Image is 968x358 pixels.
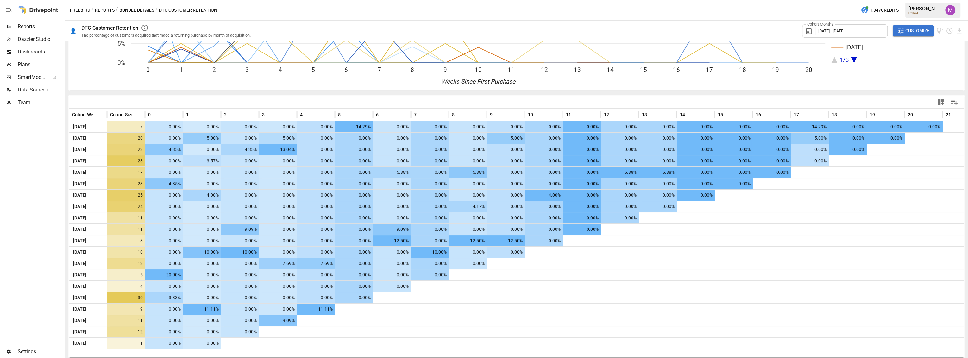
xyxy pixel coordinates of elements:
span: 0.00% [186,144,220,155]
span: Reports [18,23,63,30]
span: 0.00% [452,178,486,189]
text: 8 [411,66,414,73]
span: 8 [452,111,455,118]
span: 0.00% [528,144,562,155]
span: 0.00% [148,201,182,212]
button: Manage Columns [947,95,961,109]
span: 0.00% [642,201,676,212]
span: 0.00% [680,133,713,144]
div: 👤 [70,28,76,34]
span: 11 [110,212,144,223]
span: 0.00% [376,133,410,144]
text: 0% [117,59,125,66]
span: 0.00% [414,201,448,212]
label: Cohort Months [806,22,835,27]
span: 0.00% [832,133,865,144]
button: Freebird [70,6,90,14]
span: 12 [604,111,609,118]
span: [DATE] [72,144,104,155]
span: 0.00% [566,224,600,235]
text: 11 [508,66,515,73]
span: 0.00% [566,167,600,178]
div: / [116,6,118,14]
text: [DATE] [845,44,863,51]
span: 4.35% [148,178,182,189]
span: Plans [18,61,63,68]
span: [DATE] [72,212,104,223]
span: Dazzler Studio [18,35,63,43]
span: SmartModel [18,73,46,81]
span: 0.00% [148,155,182,166]
span: 19 [870,111,875,118]
span: 0.00% [566,190,600,201]
span: 7 [110,121,144,132]
span: 0.00% [414,224,448,235]
span: 0.00% [794,144,827,155]
span: [DATE] - [DATE] [818,28,844,33]
text: 0 [146,66,150,73]
span: 0.00% [300,167,334,178]
span: 0.00% [186,212,220,223]
span: 0.00% [680,121,713,132]
span: 0.00% [642,190,676,201]
span: 0.00% [186,178,220,189]
span: 0.00% [756,155,789,166]
span: 0.00% [604,201,638,212]
text: 15 [640,66,647,73]
span: 7 [414,111,417,118]
span: 0.00% [566,178,600,189]
span: 11 [566,111,571,118]
div: / [91,6,94,14]
span: 4.00% [186,190,220,201]
span: 0.00% [490,121,524,132]
span: 0.00% [224,167,258,178]
span: 0.00% [490,201,524,212]
button: Sort [341,110,350,119]
span: 0.00% [832,144,865,155]
span: 0.00% [908,121,941,132]
span: 0.00% [148,167,182,178]
span: [DATE] [72,178,104,189]
button: Sort [914,110,922,119]
span: 0.00% [680,144,713,155]
span: 0.00% [262,190,296,201]
span: 0.00% [300,121,334,132]
span: [DATE] [72,235,104,246]
span: 0.00% [414,121,448,132]
span: 0.00% [528,201,562,212]
span: 0.00% [300,235,334,246]
div: Freebird [908,12,941,15]
span: 0.00% [566,212,600,223]
span: 1,347 Credits [870,6,899,14]
span: 0.00% [756,133,789,144]
span: 0.00% [452,190,486,201]
span: [DATE] [72,224,104,235]
span: 0.00% [148,224,182,235]
span: 0.00% [414,155,448,166]
span: 0.00% [680,178,713,189]
span: 0.00% [604,121,638,132]
span: 0.00% [338,201,372,212]
span: 0.00% [604,178,638,189]
span: 0.00% [414,212,448,223]
button: View documentation [936,25,944,37]
span: 0.00% [452,212,486,223]
button: Bundle Details [119,6,154,14]
div: DTC Customer Retention [81,25,138,31]
span: 0.00% [604,212,638,223]
span: 0.00% [376,178,410,189]
span: 5.00% [262,133,296,144]
button: Sort [686,110,695,119]
span: 0.00% [604,133,638,144]
span: 0.00% [300,178,334,189]
span: 0.00% [566,133,600,144]
button: Customize [893,25,934,37]
span: 0.00% [338,144,372,155]
span: 0.00% [490,224,524,235]
span: 20 [110,133,144,144]
span: 0.00% [566,144,600,155]
span: 16 [756,111,761,118]
span: 0.00% [262,178,296,189]
span: 0.00% [452,121,486,132]
button: Sort [648,110,657,119]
